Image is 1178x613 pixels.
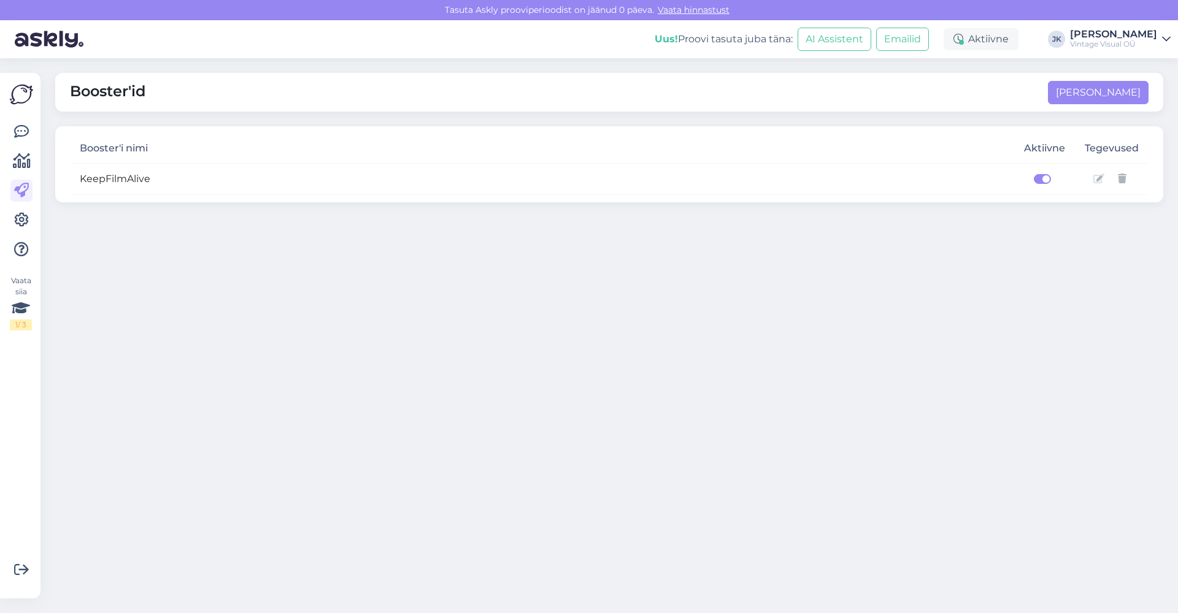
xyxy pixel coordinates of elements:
th: Booster'i nimi [70,134,1014,164]
a: Vaata hinnastust [654,4,733,15]
th: Aktiivne [1014,134,1075,164]
div: JK [1048,31,1065,48]
div: 1 / 3 [10,319,32,330]
div: Proovi tasuta juba täna: [655,32,793,47]
div: Vaata siia [10,275,32,330]
td: KeepFilmAlive [70,163,1014,194]
img: Askly Logo [10,83,33,106]
button: AI Assistent [798,28,871,51]
a: [PERSON_NAME]Vintage Visual OÜ [1070,29,1171,49]
span: Booster'id [70,80,145,104]
a: [PERSON_NAME] [1048,80,1149,104]
button: [PERSON_NAME] [1048,81,1149,104]
div: Vintage Visual OÜ [1070,39,1157,49]
th: Tegevused [1075,134,1149,164]
button: Emailid [876,28,929,51]
b: Uus! [655,33,678,45]
div: Aktiivne [944,28,1018,50]
div: [PERSON_NAME] [1070,29,1157,39]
